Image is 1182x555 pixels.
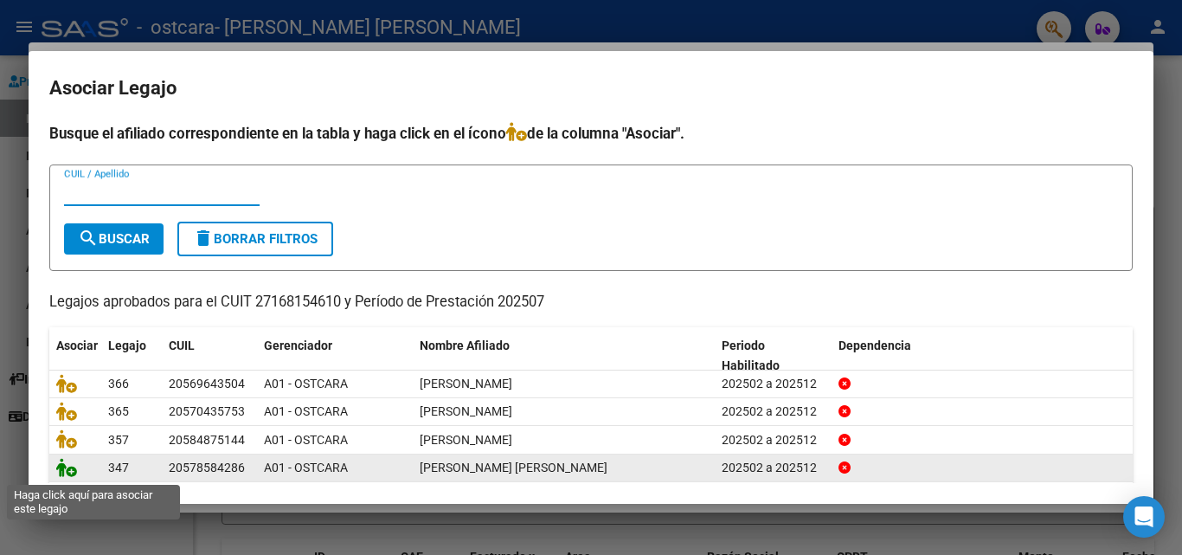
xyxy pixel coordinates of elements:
button: Borrar Filtros [177,222,333,256]
datatable-header-cell: Periodo Habilitado [715,327,832,384]
div: 202502 a 202512 [722,430,825,450]
span: Dependencia [838,339,911,352]
span: HERRERA JULIAN [420,404,512,418]
span: 366 [108,377,129,390]
span: ROMALDI DANTE [420,377,512,390]
div: Open Intercom Messenger [1123,496,1165,538]
span: 347 [108,461,129,474]
div: 202502 a 202512 [722,374,825,394]
span: CUIL [169,339,195,352]
div: 202502 a 202512 [722,402,825,422]
datatable-header-cell: Nombre Afiliado [413,327,715,384]
div: 202502 a 202512 [722,458,825,478]
span: A01 - OSTCARA [264,377,348,390]
span: Nombre Afiliado [420,339,510,352]
datatable-header-cell: Gerenciador [257,327,413,384]
div: 20578584286 [169,458,245,478]
datatable-header-cell: Legajo [101,327,162,384]
h2: Asociar Legajo [49,72,1133,105]
h4: Busque el afiliado correspondiente en la tabla y haga click en el ícono de la columna "Asociar". [49,122,1133,145]
span: Gerenciador [264,339,332,352]
mat-icon: delete [193,228,214,248]
span: Borrar Filtros [193,231,318,247]
datatable-header-cell: CUIL [162,327,257,384]
div: 20569643504 [169,374,245,394]
span: Buscar [78,231,150,247]
datatable-header-cell: Dependencia [832,327,1134,384]
span: Asociar [56,339,98,352]
button: Buscar [64,223,164,255]
span: A01 - OSTCARA [264,404,348,418]
span: PRADO JUAN CRUZ [420,461,607,474]
div: 20584875144 [169,430,245,450]
mat-icon: search [78,228,99,248]
span: 365 [108,404,129,418]
p: Legajos aprobados para el CUIT 27168154610 y Período de Prestación 202507 [49,292,1133,313]
span: Legajo [108,339,146,352]
span: 357 [108,433,129,447]
span: FREDES BASTIAN [420,433,512,447]
datatable-header-cell: Asociar [49,327,101,384]
span: A01 - OSTCARA [264,433,348,447]
span: A01 - OSTCARA [264,461,348,474]
span: Periodo Habilitado [722,339,780,372]
div: 20570435753 [169,402,245,422]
